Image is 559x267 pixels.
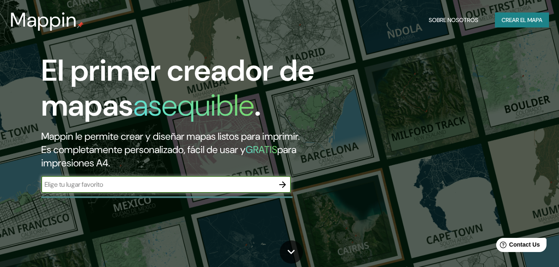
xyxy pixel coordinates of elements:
h5: GRATIS [246,143,277,156]
img: mappin-pin [77,22,84,28]
input: Elige tu lugar favorito [41,180,274,189]
font: Sobre nosotros [429,15,478,25]
button: Sobre nosotros [425,12,482,28]
font: Crear el mapa [502,15,542,25]
iframe: Help widget launcher [485,235,550,258]
h1: El primer creador de mapas . [41,53,321,130]
h1: asequible [133,86,254,125]
h2: Mappin le permite crear y diseñar mapas listos para imprimir. Es completamente personalizado, fác... [41,130,321,170]
button: Crear el mapa [495,12,549,28]
h3: Mappin [10,8,77,32]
